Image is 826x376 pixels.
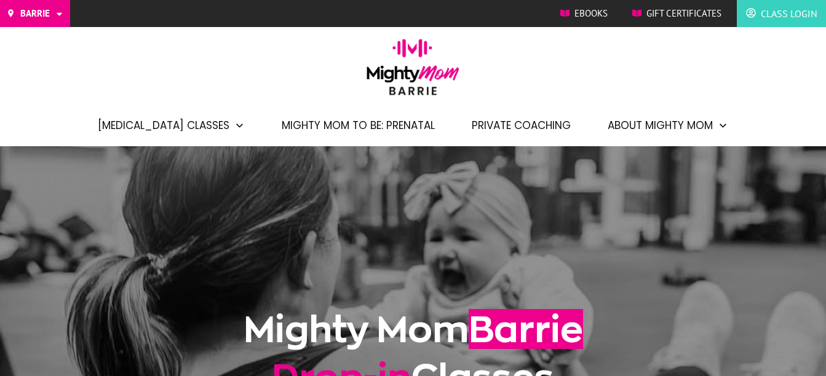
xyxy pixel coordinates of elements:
span: Ebooks [574,4,608,23]
span: About Mighty Mom [608,115,713,136]
a: Private Coaching [472,115,571,136]
a: Ebooks [560,4,608,23]
img: mightymom-logo-barrie [360,39,466,104]
a: Barrie [6,4,64,23]
a: Class Login [746,4,817,23]
a: Gift Certificates [632,4,721,23]
a: About Mighty Mom [608,115,728,136]
span: Gift Certificates [646,4,721,23]
span: Barrie [20,4,50,23]
span: Class Login [761,4,817,23]
span: [MEDICAL_DATA] Classes [98,115,229,136]
span: Barrie [469,309,583,349]
a: [MEDICAL_DATA] Classes [98,115,245,136]
a: Mighty Mom to Be: Prenatal [282,115,435,136]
